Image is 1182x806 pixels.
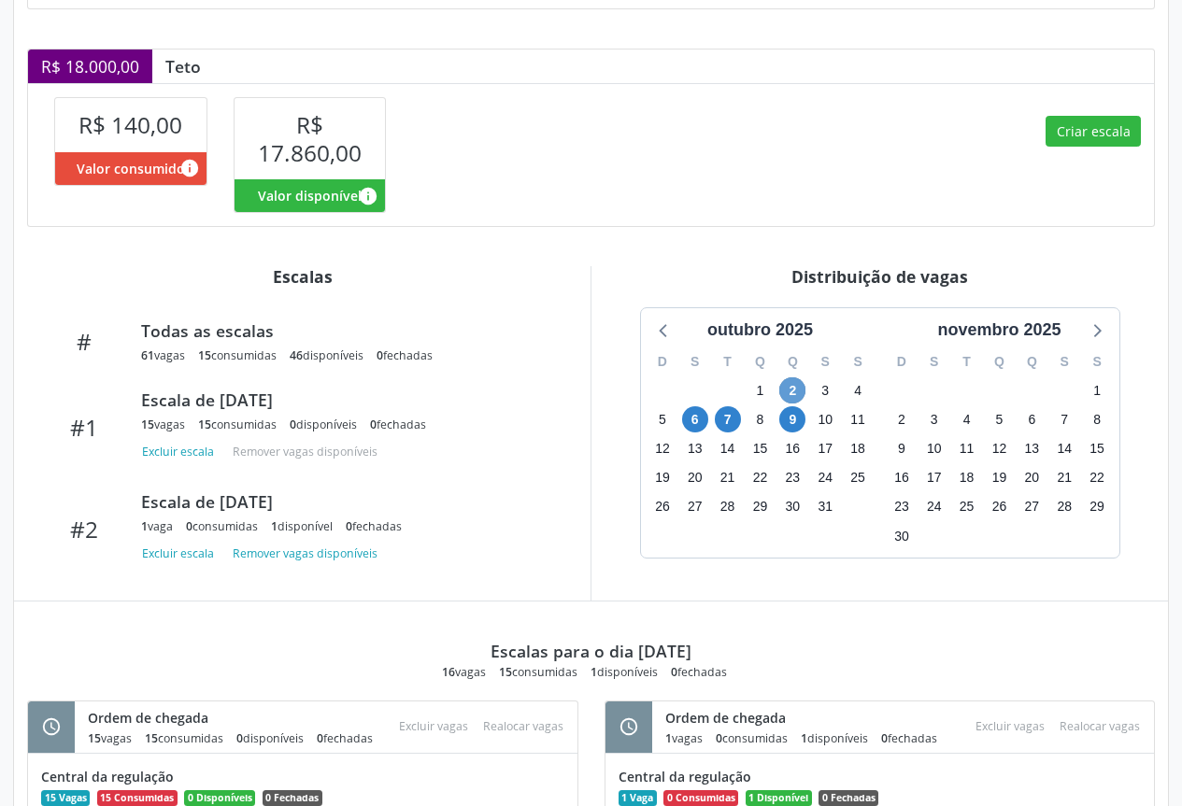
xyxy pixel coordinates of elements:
div: consumidas [186,518,258,534]
span: sexta-feira, 3 de outubro de 2025 [812,377,838,403]
span: terça-feira, 21 de outubro de 2025 [715,465,741,491]
div: consumidas [198,347,277,363]
button: Excluir escala [141,542,221,567]
span: 0 [881,730,888,746]
span: segunda-feira, 3 de novembro de 2025 [921,406,947,432]
div: Central da regulação [619,767,1142,786]
div: Todas as escalas [141,320,552,341]
div: Escolha as vagas para realocar [476,714,571,740]
div: disponíveis [290,347,363,363]
span: sexta-feira, 31 de outubro de 2025 [812,494,838,520]
span: domingo, 26 de outubro de 2025 [649,494,676,520]
span: terça-feira, 11 de novembro de 2025 [954,435,980,461]
span: terça-feira, 25 de novembro de 2025 [954,494,980,520]
span: sexta-feira, 28 de novembro de 2025 [1051,494,1077,520]
span: 0 [370,417,377,432]
span: 16 [442,664,455,680]
div: consumidas [198,417,277,432]
div: novembro 2025 [930,318,1068,343]
div: vaga [141,518,173,534]
div: vagas [141,347,185,363]
span: quinta-feira, 6 de novembro de 2025 [1018,406,1045,432]
div: D [886,347,919,376]
div: Distribuição de vagas [605,266,1155,287]
span: quinta-feira, 13 de novembro de 2025 [1018,435,1045,461]
span: 0 [377,347,383,363]
span: 0 [317,730,323,746]
span: 15 [145,730,158,746]
span: segunda-feira, 17 de novembro de 2025 [921,465,947,491]
div: fechadas [671,664,727,680]
div: fechadas [377,347,433,363]
span: segunda-feira, 24 de novembro de 2025 [921,494,947,520]
span: quinta-feira, 23 de outubro de 2025 [779,465,805,491]
span: 0 [290,417,296,432]
span: quinta-feira, 2 de outubro de 2025 [779,377,805,403]
div: Ordem de chegada [88,708,386,728]
span: quinta-feira, 9 de outubro de 2025 [779,406,805,432]
div: S [678,347,711,376]
div: disponíveis [236,730,304,746]
div: disponíveis [290,417,357,432]
button: Criar escala [1046,116,1141,148]
span: quarta-feira, 5 de novembro de 2025 [986,406,1012,432]
span: terça-feira, 14 de outubro de 2025 [715,435,741,461]
span: quarta-feira, 19 de novembro de 2025 [986,465,1012,491]
span: domingo, 5 de outubro de 2025 [649,406,676,432]
div: Q [983,347,1016,376]
span: quinta-feira, 16 de outubro de 2025 [779,435,805,461]
span: 1 [801,730,807,746]
span: Valor consumido [77,159,185,178]
i: schedule [41,716,62,737]
span: 0 [716,730,722,746]
div: D [647,347,679,376]
span: 1 [665,730,672,746]
div: disponível [271,518,333,534]
span: domingo, 19 de outubro de 2025 [649,465,676,491]
div: S [918,347,950,376]
i: Valor consumido por agendamentos feitos para este serviço [179,158,200,178]
span: domingo, 30 de novembro de 2025 [889,523,915,549]
div: R$ 18.000,00 [28,49,152,83]
span: sábado, 8 de novembro de 2025 [1084,406,1110,432]
span: 61 [141,347,154,363]
span: terça-feira, 18 de novembro de 2025 [954,465,980,491]
div: disponíveis [591,664,658,680]
div: Escolha as vagas para realocar [1052,714,1147,740]
div: Teto [152,56,214,77]
span: segunda-feira, 20 de outubro de 2025 [682,465,708,491]
span: terça-feira, 28 de outubro de 2025 [715,494,741,520]
div: fechadas [317,730,373,746]
div: Ordem de chegada [665,708,950,728]
div: consumidas [145,730,223,746]
span: 46 [290,347,303,363]
span: 15 [499,664,512,680]
div: Escolha as vagas para excluir [392,714,476,740]
div: vagas [88,730,132,746]
div: fechadas [346,518,402,534]
span: 0 [346,518,352,534]
span: quarta-feira, 1 de outubro de 2025 [747,377,773,403]
i: schedule [619,716,639,737]
span: domingo, 2 de novembro de 2025 [889,406,915,432]
span: sábado, 22 de novembro de 2025 [1084,465,1110,491]
span: quinta-feira, 27 de novembro de 2025 [1018,494,1045,520]
span: 1 [591,664,597,680]
span: quarta-feira, 26 de novembro de 2025 [986,494,1012,520]
span: quarta-feira, 8 de outubro de 2025 [747,406,773,432]
div: Escala de [DATE] [141,491,552,512]
span: sábado, 11 de outubro de 2025 [845,406,871,432]
span: 15 [198,347,211,363]
div: vagas [442,664,486,680]
button: Remover vagas disponíveis [225,542,385,567]
span: domingo, 16 de novembro de 2025 [889,465,915,491]
div: disponíveis [801,730,868,746]
span: quarta-feira, 29 de outubro de 2025 [747,494,773,520]
button: Excluir escala [141,440,221,465]
span: quarta-feira, 12 de novembro de 2025 [986,435,1012,461]
div: fechadas [881,730,937,746]
span: sábado, 15 de novembro de 2025 [1084,435,1110,461]
span: sexta-feira, 10 de outubro de 2025 [812,406,838,432]
span: 15 [198,417,211,432]
div: consumidas [499,664,577,680]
